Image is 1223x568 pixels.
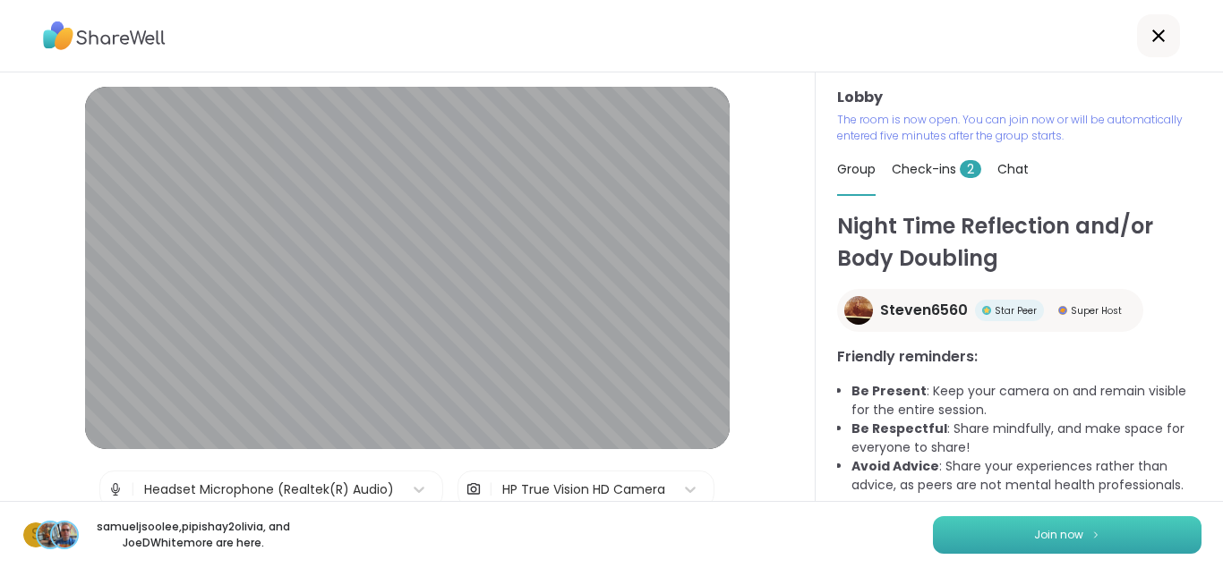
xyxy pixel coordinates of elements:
span: | [489,471,493,507]
li: : Share mindfully, and make space for everyone to share! [851,420,1202,457]
span: s [31,523,40,547]
img: pipishay2olivia [38,522,63,547]
li: : Keep your camera on and remain visible for the entire session. [851,382,1202,420]
span: Star Peer [995,304,1037,318]
img: Steven6560 [844,296,873,325]
h3: Friendly reminders: [837,346,1202,368]
b: Be Present [851,382,927,400]
button: Join now [933,516,1202,554]
img: ShareWell Logo [43,15,166,56]
img: Camera [466,471,482,507]
span: Super Host [1071,304,1122,318]
h3: Lobby [837,87,1202,108]
img: Microphone [107,471,124,507]
h1: Night Time Reflection and/or Body Doubling [837,210,1202,275]
li: : Share your experiences rather than advice, as peers are not mental health professionals. [851,457,1202,495]
span: Group [837,160,876,178]
span: | [131,471,135,507]
span: Join now [1034,527,1083,543]
p: samueljsoolee , pipishay2olivia , and JoeDWhite more are here. [93,519,294,551]
div: Headset Microphone (Realtek(R) Audio) [144,480,394,499]
span: 2 [960,160,981,178]
img: ShareWell Logomark [1090,530,1101,539]
b: Be Respectful [851,420,947,437]
p: The room is now open. You can join now or will be automatically entered five minutes after the gr... [837,112,1202,144]
img: JoeDWhite [52,522,77,547]
span: Check-ins [892,160,981,178]
a: Steven6560Steven6560Star PeerStar PeerSuper HostSuper Host [837,289,1143,332]
img: Star Peer [982,306,991,315]
b: Avoid Advice [851,457,939,475]
img: Super Host [1058,306,1067,315]
div: HP True Vision HD Camera [502,480,665,499]
span: Steven6560 [880,300,968,321]
span: Chat [997,160,1029,178]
